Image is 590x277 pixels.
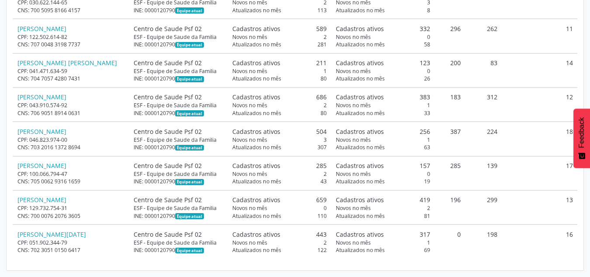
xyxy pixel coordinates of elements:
a: [PERSON_NAME] [17,161,66,170]
span: Cadastros ativos [232,161,280,170]
td: 299 [466,190,502,224]
div: 26 [336,75,430,82]
span: Atualizados no mês [232,246,281,254]
div: 307 [232,144,327,151]
div: 81 [336,212,430,220]
span: Cadastros ativos [232,92,280,102]
div: CNS: 700 5095 8166 4157 [17,7,125,14]
td: 312 [466,88,502,122]
div: INE: 0000120790 [134,109,223,117]
div: CPF: 046.823.974-00 [17,136,125,144]
span: Atualizados no mês [232,178,281,185]
div: 443 [232,230,327,239]
td: 198 [466,224,502,258]
div: CPF: 043.910.574-92 [17,102,125,109]
span: Cadastros ativos [336,24,384,33]
span: Cadastros ativos [336,195,384,204]
div: 110 [232,212,327,220]
td: 296 [435,19,466,53]
div: Centro de Saude Psf 02 [134,58,223,67]
div: 211 [232,58,327,67]
a: [PERSON_NAME] [PERSON_NAME] [17,59,117,67]
div: INE: 0000120790 [134,144,223,151]
td: 262 [466,19,502,53]
span: Atualizados no mês [232,109,281,117]
div: INE: 0000120790 [134,246,223,254]
td: 183 [435,88,466,122]
span: Esta é a equipe atual deste Agente [175,213,204,219]
span: Novos no mês [232,170,267,178]
span: Cadastros ativos [336,58,384,67]
div: Centro de Saude Psf 02 [134,161,223,170]
div: CNS: 705 0062 9316 1659 [17,178,125,185]
div: 0 [232,204,327,212]
td: 13 [502,190,577,224]
div: 80 [232,75,327,82]
span: Atualizados no mês [336,7,385,14]
div: INE: 0000120790 [134,178,223,185]
td: 139 [466,156,502,190]
span: Esta é a equipe atual deste Agente [175,248,204,254]
span: Novos no mês [336,170,371,178]
div: 80 [232,109,327,117]
span: Novos no mês [232,204,267,212]
span: Atualizados no mês [232,75,281,82]
div: CPF: 041.471.634-59 [17,67,125,75]
div: ESF - Equipe de Saude da Familia [134,33,223,41]
span: Novos no mês [232,102,267,109]
div: ESF - Equipe de Saude da Familia [134,239,223,246]
span: Atualizados no mês [232,7,281,14]
div: 19 [336,178,430,185]
div: ESF - Equipe de Saude da Familia [134,102,223,109]
span: Feedback [578,117,586,148]
div: Centro de Saude Psf 02 [134,92,223,102]
td: 18 [502,122,577,156]
div: CNS: 704 7057 4280 7431 [17,75,125,82]
span: Esta é a equipe atual deste Agente [175,42,204,48]
div: Centro de Saude Psf 02 [134,127,223,136]
div: 123 [336,58,430,67]
span: Novos no mês [232,67,267,75]
div: 383 [336,92,430,102]
span: Cadastros ativos [336,127,384,136]
td: 387 [435,122,466,156]
div: ESF - Equipe de Saude da Familia [134,170,223,178]
td: 196 [435,190,466,224]
span: Novos no mês [336,239,371,246]
span: Atualizados no mês [336,246,385,254]
span: Cadastros ativos [232,230,280,239]
div: 1 [336,136,430,144]
div: ESF - Equipe de Saude da Familia [134,204,223,212]
span: Atualizados no mês [336,109,385,117]
div: CNS: 700 0076 2076 3605 [17,212,125,220]
span: Atualizados no mês [336,75,385,82]
span: Esta é a equipe atual deste Agente [175,179,204,185]
div: 504 [232,127,327,136]
span: Cadastros ativos [232,127,280,136]
span: Cadastros ativos [336,92,384,102]
div: 2 [232,102,327,109]
span: Cadastros ativos [232,58,280,67]
div: 285 [232,161,327,170]
span: Cadastros ativos [232,195,280,204]
td: 200 [435,53,466,88]
div: 0 [336,67,430,75]
div: 3 [232,136,327,144]
div: 589 [232,24,327,33]
span: Novos no mês [232,136,267,144]
div: Centro de Saude Psf 02 [134,230,223,239]
div: CPF: 100.066.794-47 [17,170,125,178]
div: 63 [336,144,430,151]
button: Feedback - Mostrar pesquisa [573,109,590,168]
div: 2 [336,204,430,212]
div: 8 [336,7,430,14]
div: 419 [336,195,430,204]
span: Atualizados no mês [336,178,385,185]
div: 317 [336,230,430,239]
a: [PERSON_NAME] [17,127,66,136]
div: 256 [336,127,430,136]
div: Centro de Saude Psf 02 [134,195,223,204]
div: 686 [232,92,327,102]
span: Cadastros ativos [232,24,280,33]
td: 224 [466,122,502,156]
